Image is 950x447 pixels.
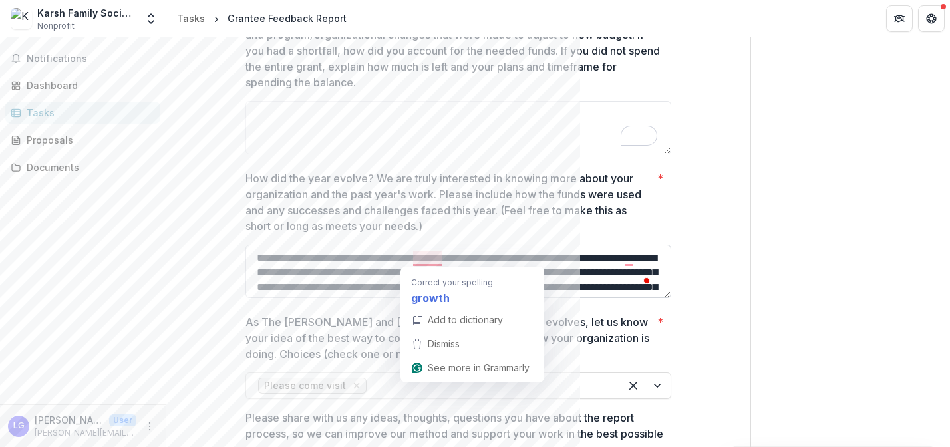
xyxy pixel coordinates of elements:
[5,102,160,124] a: Tasks
[27,133,150,147] div: Proposals
[27,78,150,92] div: Dashboard
[177,11,205,25] div: Tasks
[142,5,160,32] button: Open entity switcher
[350,379,363,392] div: Remove Please come visit
[35,427,136,439] p: [PERSON_NAME][EMAIL_ADDRESS][DOMAIN_NAME]
[245,245,671,298] textarea: To enrich screen reader interactions, please activate Accessibility in Grammarly extension settings
[245,170,652,234] p: How did the year evolve? We are truly interested in knowing more about your organization and the ...
[264,380,346,392] span: Please come visit
[27,53,155,65] span: Notifications
[11,8,32,29] img: Karsh Family Social Service Center, Inc.
[5,129,160,151] a: Proposals
[918,5,945,32] button: Get Help
[27,106,150,120] div: Tasks
[5,74,160,96] a: Dashboard
[35,413,104,427] p: [PERSON_NAME]
[37,20,75,32] span: Nonprofit
[245,314,652,362] p: As The [PERSON_NAME] and [PERSON_NAME] Foundation evolves, let us know your idea of the best way ...
[109,414,136,426] p: User
[245,101,671,154] textarea: To enrich screen reader interactions, please activate Accessibility in Grammarly extension settings
[5,48,160,69] button: Notifications
[228,11,347,25] div: Grantee Feedback Report
[623,375,644,396] div: Clear selected options
[172,9,352,28] nav: breadcrumb
[13,422,25,430] div: Lila Guirguis
[172,9,210,28] a: Tasks
[37,6,136,20] div: Karsh Family Social Service Center, Inc.
[142,418,158,434] button: More
[27,160,150,174] div: Documents
[886,5,913,32] button: Partners
[5,156,160,178] a: Documents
